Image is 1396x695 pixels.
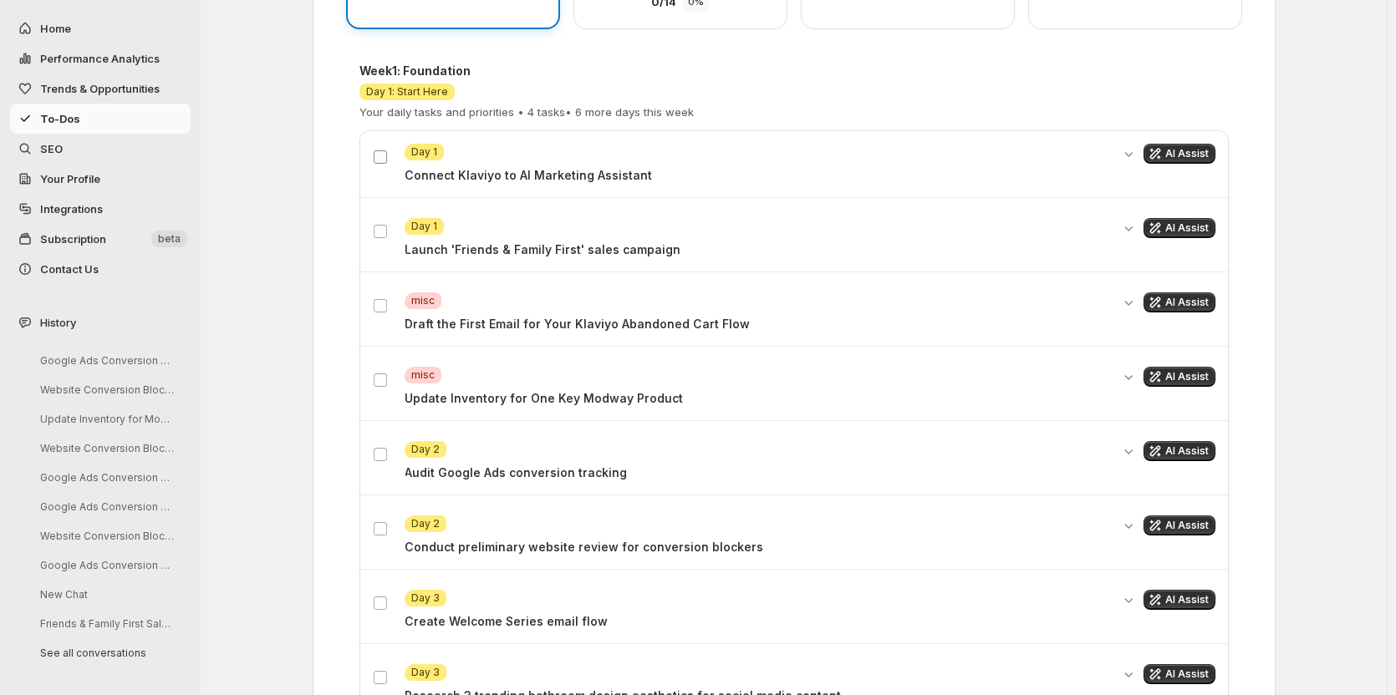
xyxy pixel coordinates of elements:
button: Google Ads Conversion Tracking Analysis [27,552,186,578]
span: Home [40,22,71,35]
span: Day 3 [411,666,440,679]
p: Create Welcome Series email flow [405,613,1110,630]
span: Contact Us [40,262,99,276]
span: Performance Analytics [40,52,160,65]
span: misc [411,294,435,307]
button: Friends & Family First Sales Campaign [27,611,186,637]
button: Update Inventory for Modway Products [27,406,186,432]
a: Your Profile [10,164,191,194]
span: AI Assist [1165,444,1209,458]
button: Performance Analytics [10,43,191,74]
button: Website Conversion Blockers Review Request [27,523,186,549]
span: Day 2 [411,443,440,456]
span: Day 1: Start Here [366,85,448,99]
span: Trends & Opportunities [40,82,160,95]
span: AI Assist [1165,593,1209,606]
button: Google Ads Conversion Tracking Analysis [27,464,186,490]
span: To-Dos [40,112,80,125]
span: Subscription [40,232,106,246]
span: SEO [40,142,63,155]
button: Google Ads Conversion Tracking Analysis [27,347,186,373]
button: Get AI assistance for this task [1144,144,1215,164]
span: AI Assist [1165,370,1209,383]
p: Connect Klaviyo to AI Marketing Assistant [405,167,1110,184]
p: Launch 'Friends & Family First' sales campaign [405,241,1110,258]
p: Update Inventory for One Key Modway Product [405,390,1110,407]
span: History [40,314,76,331]
button: Contact Us [10,254,191,284]
p: Draft the First Email for Your Klaviyo Abandoned Cart Flow [405,316,1110,332]
p: Conduct preliminary website review for conversion blockers [405,539,1110,555]
button: See all conversations [27,640,186,666]
button: Expand details [1120,367,1137,387]
span: AI Assist [1165,296,1209,309]
button: Get AI assistance for this task [1144,664,1215,684]
button: Trends & Opportunities [10,74,191,104]
span: Day 3 [411,591,440,605]
p: Your daily tasks and priorities • 4 tasks • 6 more days this week [359,104,694,120]
button: Get AI assistance for this task [1144,590,1215,610]
a: SEO [10,134,191,164]
button: Subscription [10,224,191,254]
button: Get AI assistance for this task [1144,292,1215,312]
a: Integrations [10,194,191,224]
button: Expand details [1120,590,1137,610]
span: Day 1 [411,145,437,159]
span: Day 2 [411,517,440,530]
button: Expand details [1120,292,1137,312]
span: beta [158,232,181,246]
span: AI Assist [1165,221,1209,235]
p: Audit Google Ads conversion tracking [405,464,1110,481]
button: To-Dos [10,104,191,134]
button: Home [10,13,191,43]
button: Expand details [1120,664,1137,684]
span: misc [411,368,435,382]
button: Get AI assistance for this task [1144,218,1215,238]
span: Integrations [40,202,103,216]
span: AI Assist [1165,667,1209,681]
button: Expand details [1120,515,1137,535]
span: AI Assist [1165,519,1209,532]
span: AI Assist [1165,147,1209,160]
button: Get AI assistance for this task [1144,515,1215,535]
button: Website Conversion Blocker Review Discussion [27,377,186,403]
button: Get AI assistance for this task [1144,441,1215,461]
button: Website Conversion Blockers Review Session [27,435,186,461]
button: Google Ads Conversion Tracking Analysis [27,494,186,520]
button: Expand details [1120,144,1137,164]
span: Day 1 [411,220,437,233]
button: Expand details [1120,218,1137,238]
button: Expand details [1120,441,1137,461]
button: Get AI assistance for this task [1144,367,1215,387]
h4: Week 1 : Foundation [359,63,694,79]
button: New Chat [27,581,186,607]
span: Your Profile [40,172,100,185]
